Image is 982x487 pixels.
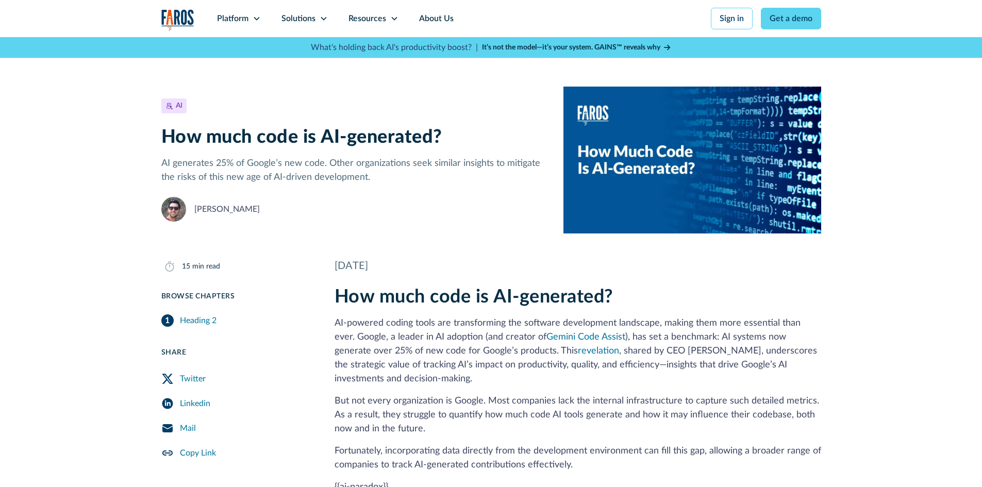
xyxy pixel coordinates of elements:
a: revelation [578,346,619,356]
div: Resources [348,12,386,25]
div: min read [192,261,220,272]
div: Solutions [281,12,315,25]
p: What's holding back AI's productivity boost? | [311,41,478,54]
p: AI-powered coding tools are transforming the software development landscape, making them more ess... [335,316,821,386]
div: [PERSON_NAME] [194,203,260,215]
div: Twitter [180,373,206,385]
p: AI generates 25% of Google’s new code. Other organizations seek similar insights to mitigate the ... [161,157,547,184]
div: Linkedin [180,397,210,410]
a: LinkedIn Share [161,391,310,416]
a: It’s not the model—it’s your system. GAINS™ reveals why [482,42,672,53]
img: Ron Meldiner [161,197,186,222]
h1: How much code is AI-generated? [161,126,547,148]
a: Get a demo [761,8,821,29]
div: Browse Chapters [161,291,310,302]
h2: How much code is AI-generated? [335,286,821,308]
img: Logo of the analytics and reporting company Faros. [161,9,194,30]
a: Sign in [711,8,753,29]
div: [DATE] [335,258,821,274]
a: Heading 2 [161,310,310,331]
div: Heading 2 [180,314,217,327]
div: Platform [217,12,248,25]
a: Copy Link [161,441,310,465]
div: Mail [180,422,196,434]
div: Share [161,347,310,358]
a: Mail Share [161,416,310,441]
a: Twitter Share [161,366,310,391]
a: home [161,9,194,30]
div: Copy Link [180,447,216,459]
strong: It’s not the model—it’s your system. GAINS™ reveals why [482,44,660,51]
p: Fortunately, incorporating data directly from the development environment can fill this gap, allo... [335,444,821,472]
div: 15 [182,261,190,272]
a: Gemini Code Assist [546,332,625,342]
p: But not every organization is Google. Most companies lack the internal infrastructure to capture ... [335,394,821,436]
div: AI [176,100,182,111]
